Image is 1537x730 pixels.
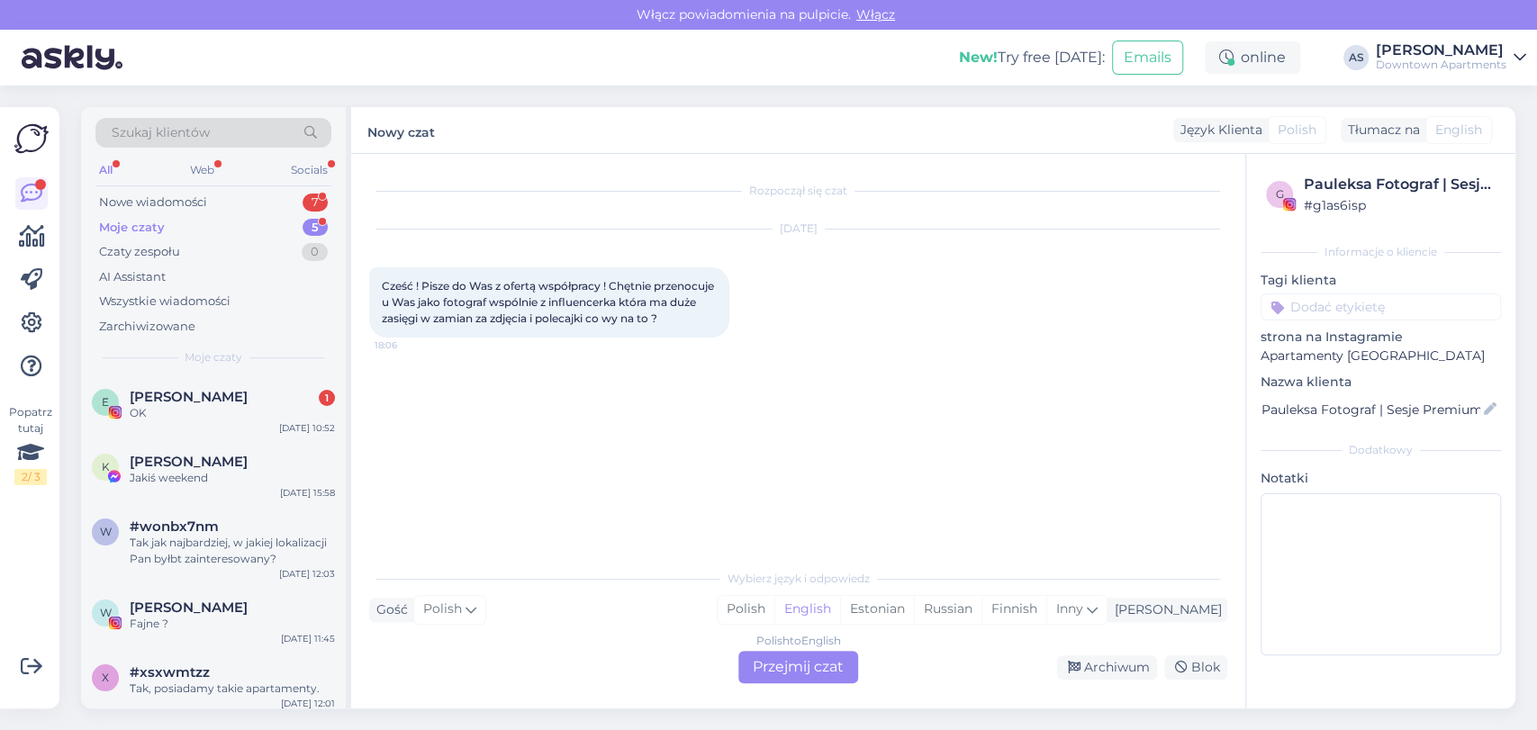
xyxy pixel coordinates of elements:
div: Socials [287,158,331,182]
div: Web [186,158,218,182]
div: Wybierz język i odpowiedz [369,571,1227,587]
span: Włącz [851,6,900,23]
label: Nowy czat [367,118,435,142]
div: [DATE] 11:45 [281,632,335,645]
div: Blok [1164,655,1227,680]
div: Moje czaty [99,219,165,237]
span: g [1276,187,1284,201]
p: Notatki [1261,469,1501,488]
div: [DATE] [369,221,1227,237]
span: #wonbx7nm [130,518,219,535]
div: 7 [303,194,328,212]
button: Emails [1112,41,1183,75]
div: English [774,596,840,623]
p: Apartamenty [GEOGRAPHIC_DATA] [1261,347,1501,365]
b: New! [959,49,998,66]
div: Jakiś weekend [130,470,335,486]
div: Gość [369,600,408,619]
div: AS [1343,45,1369,70]
div: Rozpoczął się czat [369,183,1227,199]
input: Dodaj nazwę [1261,400,1480,419]
div: Russian [914,596,981,623]
div: Nowe wiadomości [99,194,207,212]
div: Wszystkie wiadomości [99,293,231,311]
div: AI Assistant [99,268,166,286]
div: Informacje o kliencie [1261,244,1501,260]
div: [DATE] 12:01 [281,697,335,710]
span: Krzysztof Koiszewski [130,454,248,470]
div: 5 [303,219,328,237]
span: 18:06 [375,338,442,352]
div: Tak jak najbardziej, w jakiej lokalizacji Pan byłbt zainteresowany? [130,535,335,567]
div: Tłumacz na [1341,121,1420,140]
span: Szukaj klientów [112,123,210,142]
span: Polish [1278,121,1316,140]
div: OK [130,405,335,421]
div: # g1as6isp [1304,195,1496,215]
div: Zarchiwizowane [99,318,195,336]
input: Dodać etykietę [1261,293,1501,320]
span: K [102,460,110,473]
span: E [102,395,109,409]
p: strona na Instagramie [1261,328,1501,347]
div: 0 [302,243,328,261]
div: Przejmij czat [738,651,858,683]
span: Inny [1056,600,1083,617]
span: #xsxwmtzz [130,664,210,680]
span: Polish [423,599,462,619]
div: [PERSON_NAME] [1376,43,1506,58]
span: Moje czaty [185,349,242,365]
div: Finnish [981,596,1046,623]
div: Fajne ? [130,616,335,632]
div: Polish [718,596,774,623]
span: W [100,606,112,619]
span: Ewa Agnieszka [130,389,248,405]
div: Dodatkowy [1261,442,1501,458]
div: Język Klienta [1173,121,1262,140]
div: Pauleksa Fotograf | Sesje Premium Łódź [1304,174,1496,195]
div: [DATE] 15:58 [280,486,335,500]
div: Archiwum [1057,655,1157,680]
p: Tagi klienta [1261,271,1501,290]
span: English [1435,121,1482,140]
div: Polish to English [756,633,841,649]
div: Czaty zespołu [99,243,180,261]
img: Askly Logo [14,122,49,156]
a: [PERSON_NAME]Downtown Apartments [1376,43,1526,72]
div: Downtown Apartments [1376,58,1506,72]
div: [DATE] 12:03 [279,567,335,581]
div: Estonian [840,596,914,623]
span: x [102,671,109,684]
span: w [100,525,112,538]
div: All [95,158,116,182]
div: [PERSON_NAME] [1108,600,1222,619]
span: Wojciech Ratajski [130,599,248,616]
div: online [1205,41,1300,74]
p: Nazwa klienta [1261,373,1501,392]
div: [DATE] 10:52 [279,421,335,435]
span: Cześć ! Pisze do Was z ofertą współpracy ! Chętnie przenocuje u Was jako fotograf wspólnie z infl... [382,279,717,325]
div: Tak, posiadamy takie apartamenty. [130,680,335,697]
div: 1 [319,390,335,406]
div: Popatrz tutaj [14,404,47,485]
div: Try free [DATE]: [959,47,1105,68]
div: 2 / 3 [14,469,47,485]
